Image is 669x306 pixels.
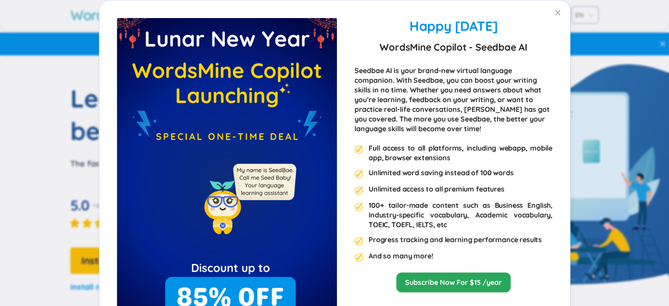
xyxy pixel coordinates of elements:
[369,251,433,262] div: And so many more!
[405,277,502,287] a: Subscribe Now For $15 /year
[355,170,363,179] img: premium
[355,145,363,154] img: premium
[369,168,513,179] div: Unlimited word saving instead of 100 words
[355,253,363,262] img: premium
[396,273,511,292] button: Subscribe Now For $15 /year
[554,9,561,16] span: close
[369,235,542,246] div: Progress tracking and learning performance results
[355,237,363,246] img: premium
[409,18,497,34] span: Happy [DATE]
[355,186,363,195] img: premium
[369,143,552,162] div: Full access to all platforms, including webapp, mobile app, browser extensions
[369,200,552,229] div: 100+ tailor-made content such as Business English, Industry-specific vocabulary, Academic vocabul...
[545,0,570,25] button: Close
[380,39,527,55] strong: WordsMine Copilot - Seedbae AI
[369,184,504,195] div: Unlimited access to all premium features
[355,66,552,133] div: Seedbae AI is your brand-new virtual language companion. With Seedbae, you can boost your writing...
[355,203,363,211] img: premium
